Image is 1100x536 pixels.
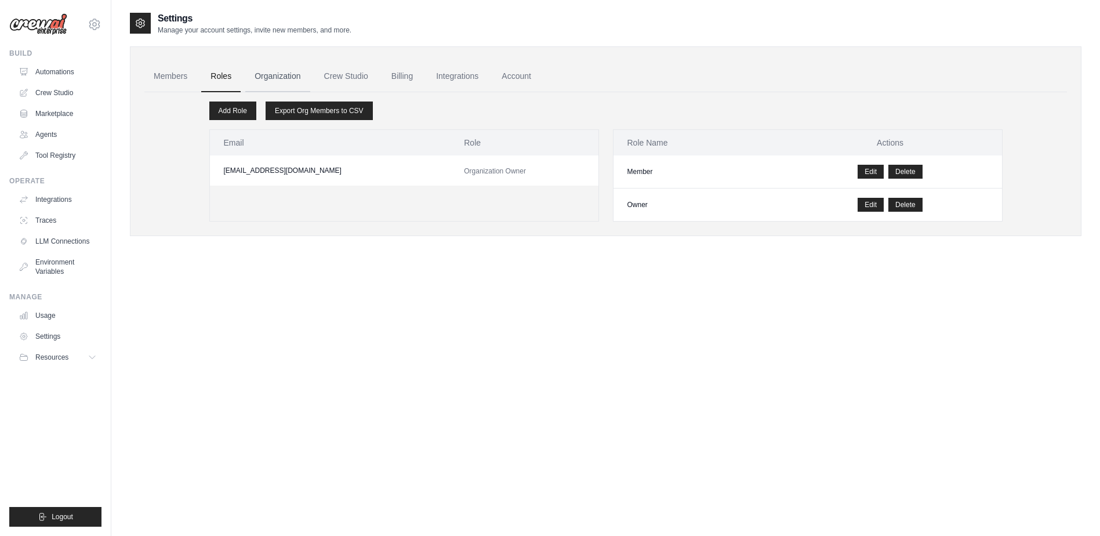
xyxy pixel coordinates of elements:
a: Usage [14,306,101,325]
a: Crew Studio [14,84,101,102]
th: Role Name [613,130,779,155]
a: LLM Connections [14,232,101,251]
td: Owner [613,189,779,222]
img: Logo [9,13,67,35]
a: Roles [201,61,241,92]
span: Organization Owner [464,167,526,175]
a: Account [492,61,540,92]
button: Delete [888,198,923,212]
a: Traces [14,211,101,230]
a: Integrations [14,190,101,209]
th: Email [210,130,451,155]
button: Delete [888,165,923,179]
div: Manage [9,292,101,302]
button: Resources [14,348,101,367]
a: Edit [858,165,884,179]
a: Edit [858,198,884,212]
span: Logout [52,512,73,521]
a: Export Org Members to CSV [266,102,373,120]
th: Role [450,130,598,155]
a: Organization [245,61,310,92]
a: Marketplace [14,104,101,123]
td: [EMAIL_ADDRESS][DOMAIN_NAME] [210,155,451,186]
td: Member [613,155,779,189]
div: Build [9,49,101,58]
a: Environment Variables [14,253,101,281]
a: Billing [382,61,422,92]
h2: Settings [158,12,351,26]
span: Resources [35,353,68,362]
a: Add Role [209,102,256,120]
div: Operate [9,176,101,186]
a: Agents [14,125,101,144]
th: Actions [779,130,1002,155]
p: Manage your account settings, invite new members, and more. [158,26,351,35]
a: Automations [14,63,101,81]
a: Tool Registry [14,146,101,165]
a: Crew Studio [315,61,377,92]
a: Members [144,61,197,92]
a: Settings [14,327,101,346]
a: Integrations [427,61,488,92]
button: Logout [9,507,101,527]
